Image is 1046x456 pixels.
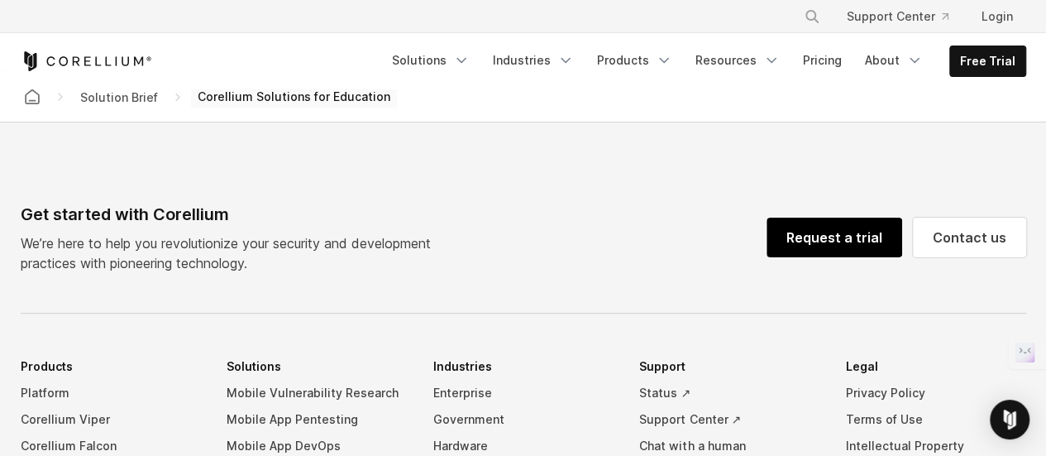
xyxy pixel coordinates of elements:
a: Platform [21,380,201,406]
a: Mobile Vulnerability Research [227,380,407,406]
a: Support Center ↗ [639,406,819,433]
a: Resources [685,46,790,75]
div: Navigation Menu [784,2,1026,31]
a: Solutions [382,46,480,75]
a: Corellium Home [21,51,152,71]
a: Enterprise [433,380,614,406]
p: We’re here to help you revolutionize your security and development practices with pioneering tech... [21,233,444,273]
div: Open Intercom Messenger [990,400,1029,439]
a: Mobile App Pentesting [227,406,407,433]
a: Terms of Use [846,406,1026,433]
a: Contact us [913,218,1026,257]
a: Pricing [793,46,852,75]
div: Get started with Corellium [21,202,444,227]
a: About [855,46,933,75]
a: Status ↗ [639,380,819,406]
div: Solution Brief [74,89,165,106]
a: Government [433,406,614,433]
a: Request a trial [767,218,902,257]
a: Support Center [833,2,962,31]
a: Login [968,2,1026,31]
a: Free Trial [950,46,1025,76]
a: Corellium home [17,85,47,108]
a: Corellium Viper [21,406,201,433]
button: Search [797,2,827,31]
a: Privacy Policy [846,380,1026,406]
span: Corellium Solutions for Education [191,85,397,108]
a: Industries [483,46,584,75]
span: Solution Brief [74,87,165,108]
div: Navigation Menu [382,46,1026,77]
a: Products [587,46,682,75]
